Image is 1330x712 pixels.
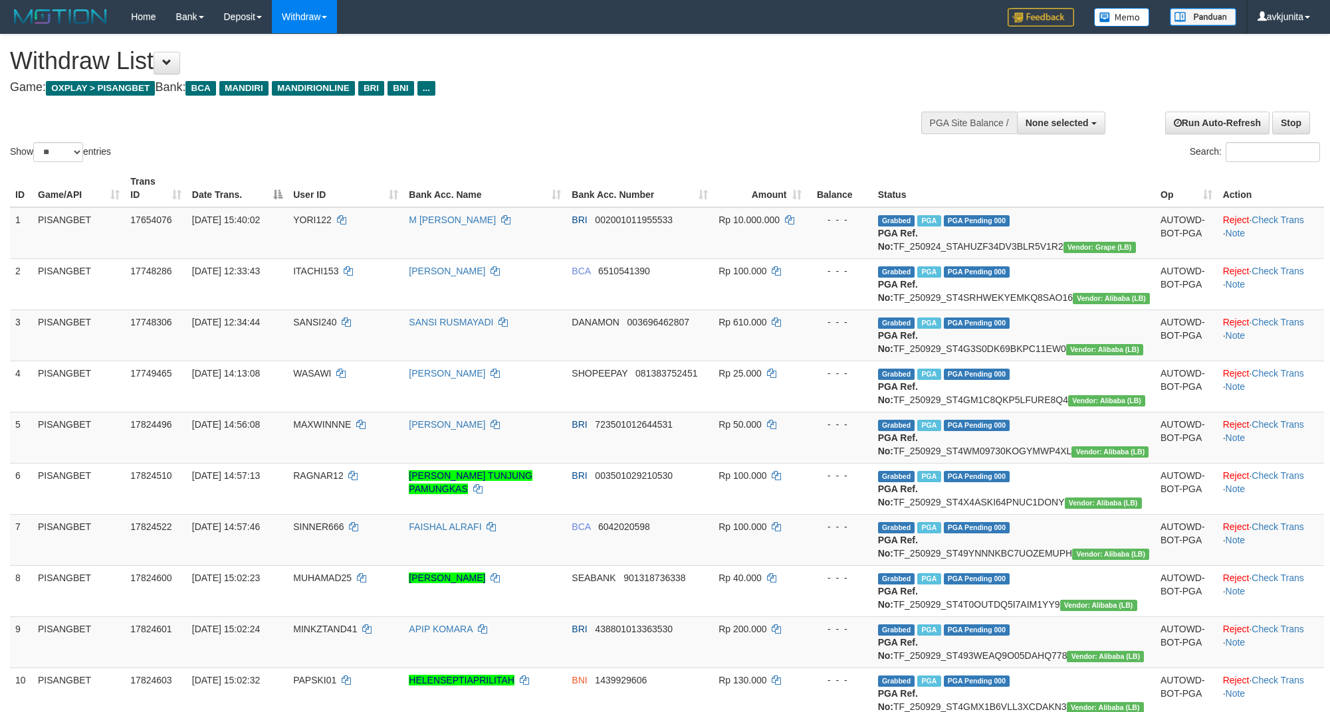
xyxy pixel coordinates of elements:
a: Reject [1223,215,1250,225]
td: PISANGBET [33,310,125,361]
td: AUTOWD-BOT-PGA [1155,565,1218,616]
a: Check Trans [1252,521,1304,532]
td: TF_250929_ST4T0OUTDQ5I7AIM1YY9 [873,565,1155,616]
span: Rp 100.000 [719,470,766,481]
span: [DATE] 12:33:43 [192,266,260,276]
b: PGA Ref. No: [878,381,918,405]
span: PGA Pending [944,215,1010,226]
td: · · [1218,207,1324,259]
span: Grabbed [878,624,915,636]
span: Marked by avksona [917,420,941,431]
span: Copy 002001011955533 to clipboard [595,215,673,225]
span: Marked by avksona [917,471,941,482]
div: - - - [812,571,867,584]
span: [DATE] 14:13:08 [192,368,260,379]
span: Copy 081383752451 to clipboard [635,368,697,379]
a: Note [1226,688,1246,699]
a: Note [1226,228,1246,238]
span: SHOPEEPAY [572,368,627,379]
td: PISANGBET [33,361,125,412]
div: - - - [812,418,867,431]
td: AUTOWD-BOT-PGA [1155,207,1218,259]
span: Grabbed [878,471,915,482]
span: [DATE] 14:56:08 [192,419,260,430]
td: TF_250929_ST4X4ASKI64PNUC1DONY [873,463,1155,514]
span: PGA Pending [944,317,1010,329]
th: Trans ID: activate to sort column ascending [125,169,186,207]
span: Grabbed [878,573,915,584]
td: · · [1218,310,1324,361]
span: 17748286 [130,266,171,276]
a: [PERSON_NAME] [409,419,485,430]
input: Search: [1226,142,1320,162]
span: Grabbed [878,317,915,329]
span: [DATE] 15:02:24 [192,624,260,634]
a: Reject [1223,368,1250,379]
span: Rp 50.000 [719,419,762,430]
span: Rp 40.000 [719,573,762,583]
th: Date Trans.: activate to sort column descending [187,169,288,207]
div: - - - [812,264,867,278]
td: 4 [10,361,33,412]
span: MINKZTAND41 [293,624,357,634]
td: PISANGBET [33,258,125,310]
a: Reject [1223,624,1250,634]
span: [DATE] 15:02:23 [192,573,260,583]
span: [DATE] 14:57:46 [192,521,260,532]
span: Copy 6510541390 to clipboard [598,266,650,276]
td: TF_250929_ST49YNNNKBC7UOZEMUPH [873,514,1155,565]
td: AUTOWD-BOT-PGA [1155,514,1218,565]
th: ID [10,169,33,207]
span: DANAMON [572,317,619,327]
span: Grabbed [878,522,915,533]
a: SANSI RUSMAYADI [409,317,493,327]
a: Note [1226,381,1246,392]
a: Note [1226,586,1246,596]
span: Marked by avksona [917,317,941,329]
div: - - - [812,469,867,482]
span: PGA Pending [944,420,1010,431]
img: MOTION_logo.png [10,7,111,27]
b: PGA Ref. No: [878,535,918,559]
a: [PERSON_NAME] TUNJUNG PAMUNGKAS [409,470,532,494]
td: PISANGBET [33,616,125,667]
span: Rp 100.000 [719,266,766,276]
td: AUTOWD-BOT-PGA [1155,463,1218,514]
span: [DATE] 12:34:44 [192,317,260,327]
a: Check Trans [1252,266,1304,276]
span: PGA Pending [944,624,1010,636]
span: PGA Pending [944,471,1010,482]
td: TF_250929_ST4G3S0DK69BKPC11EW0 [873,310,1155,361]
span: Grabbed [878,266,915,278]
span: Vendor URL: https://dashboard.q2checkout.com/secure [1071,446,1149,458]
a: Reject [1223,419,1250,430]
span: Copy 003501029210530 to clipboard [595,470,673,481]
span: Copy 1439929606 to clipboard [595,675,647,685]
div: PGA Site Balance / [921,112,1017,134]
a: Check Trans [1252,419,1304,430]
span: 17748306 [130,317,171,327]
td: PISANGBET [33,463,125,514]
span: Copy 438801013363530 to clipboard [595,624,673,634]
th: Action [1218,169,1324,207]
td: 2 [10,258,33,310]
span: WASAWI [293,368,331,379]
select: Showentries [33,142,83,162]
td: · · [1218,514,1324,565]
span: BRI [572,624,587,634]
td: · · [1218,616,1324,667]
span: BNI [388,81,413,96]
a: Note [1226,432,1246,443]
td: 9 [10,616,33,667]
td: AUTOWD-BOT-PGA [1155,616,1218,667]
span: RAGNAR12 [293,470,343,481]
span: Copy 6042020598 to clipboard [598,521,650,532]
td: PISANGBET [33,565,125,616]
td: AUTOWD-BOT-PGA [1155,258,1218,310]
span: None selected [1026,118,1089,128]
span: MUHAMAD25 [293,573,352,583]
span: BRI [572,470,587,481]
b: PGA Ref. No: [878,279,918,303]
span: Grabbed [878,215,915,226]
h1: Withdraw List [10,48,873,74]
